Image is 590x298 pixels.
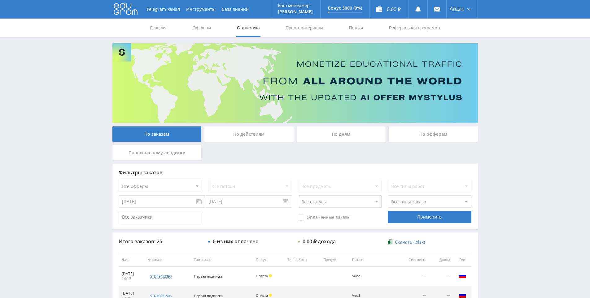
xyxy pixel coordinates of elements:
th: Тип заказа [191,253,253,267]
p: Бонус 3000 (0%) [328,6,362,11]
div: По локальному лендингу [112,145,202,160]
th: № заказа [144,253,191,267]
span: Оплата [256,274,268,278]
a: Статистика [236,19,260,37]
span: Айдар [450,6,465,11]
div: Итого заказов: 25 [119,239,202,244]
p: Ваш менеджер: [278,3,313,8]
div: [DATE] [122,291,141,296]
span: Первая подписка [194,274,223,279]
th: Тип работы [284,253,321,267]
p: [PERSON_NAME] [278,9,313,14]
img: Banner [112,43,478,123]
td: — [396,267,429,286]
a: Потоки [348,19,364,37]
div: 0,00 ₽ дохода [303,239,336,244]
a: Реферальная программа [388,19,441,37]
div: По заказам [112,126,202,142]
span: Скачать (.xlsx) [395,240,425,245]
span: Оплата [256,293,268,298]
div: По дням [297,126,386,142]
div: Veo3 [352,294,380,298]
th: Дата [119,253,144,267]
td: — [429,267,453,286]
img: xlsx [388,239,393,245]
div: 0 из них оплачено [213,239,259,244]
img: rus.png [459,272,466,279]
th: Потоки [349,253,396,267]
a: Офферы [192,19,212,37]
a: Скачать (.xlsx) [388,239,425,245]
div: Suno [352,274,380,278]
th: Доход [429,253,453,267]
span: Холд [269,274,272,277]
th: Статус [253,253,284,267]
span: Первая подписка [194,293,223,298]
th: Гео [453,253,472,267]
span: Оплаченные заказы [298,215,351,221]
th: Предмет [320,253,349,267]
th: Стоимость [396,253,429,267]
div: std#9452390 [150,274,172,279]
div: Применить [388,211,471,223]
a: Главная [150,19,167,37]
div: По действиям [204,126,294,142]
input: Все заказчики [119,211,202,223]
span: Холд [269,294,272,297]
div: [DATE] [122,271,141,276]
div: 14:15 [122,276,141,281]
div: По офферам [389,126,478,142]
div: Фильтры заказов [119,170,472,175]
a: Промо-материалы [285,19,323,37]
